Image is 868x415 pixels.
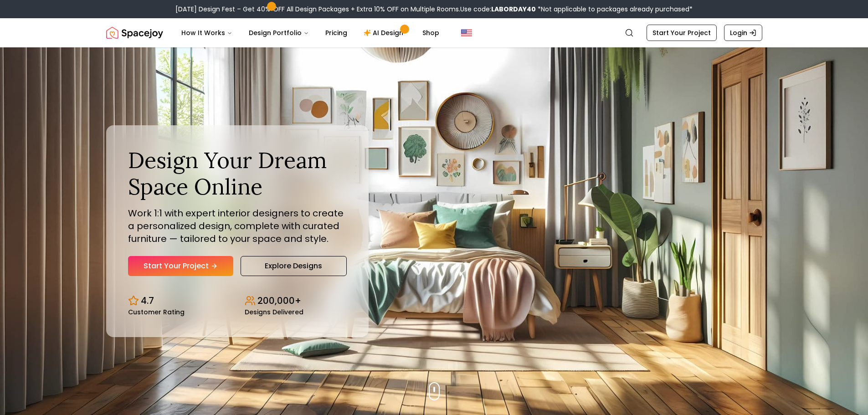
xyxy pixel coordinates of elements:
[128,287,347,315] div: Design stats
[106,24,163,42] img: Spacejoy Logo
[174,24,240,42] button: How It Works
[647,25,717,41] a: Start Your Project
[536,5,693,14] span: *Not applicable to packages already purchased*
[356,24,413,42] a: AI Design
[245,309,303,315] small: Designs Delivered
[141,294,154,307] p: 4.7
[174,24,447,42] nav: Main
[460,5,536,14] span: Use code:
[241,256,347,276] a: Explore Designs
[415,24,447,42] a: Shop
[491,5,536,14] b: LABORDAY40
[257,294,301,307] p: 200,000+
[318,24,354,42] a: Pricing
[724,25,762,41] a: Login
[128,147,347,200] h1: Design Your Dream Space Online
[128,207,347,245] p: Work 1:1 with expert interior designers to create a personalized design, complete with curated fu...
[128,256,233,276] a: Start Your Project
[106,24,163,42] a: Spacejoy
[106,18,762,47] nav: Global
[241,24,316,42] button: Design Portfolio
[175,5,693,14] div: [DATE] Design Fest – Get 40% OFF All Design Packages + Extra 10% OFF on Multiple Rooms.
[461,27,472,38] img: United States
[128,309,185,315] small: Customer Rating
